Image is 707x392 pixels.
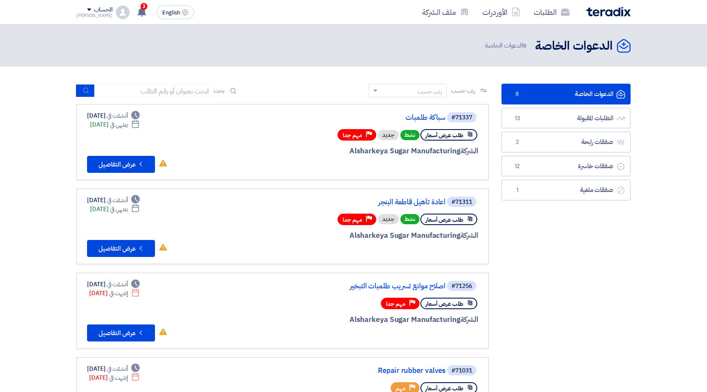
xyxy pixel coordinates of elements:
span: طلب عرض أسعار [425,131,463,139]
span: طلب عرض أسعار [425,300,463,308]
div: [DATE] [87,111,140,120]
div: [DATE] [90,205,140,214]
div: [DATE] [87,196,140,205]
span: ينتهي في [110,205,127,214]
span: الشركة [460,314,479,325]
div: [PERSON_NAME] [76,13,113,18]
a: الدعوات الخاصة8 [501,84,631,104]
span: مهم جدا [343,216,362,224]
div: رتب حسب [417,87,442,96]
span: أنشئت في [107,111,127,120]
span: نشط [400,130,420,140]
div: #71256 [451,283,472,289]
span: بحث [214,86,225,95]
div: [DATE] [87,280,140,289]
button: عرض التفاصيل [87,240,155,257]
input: ابحث بعنوان أو رقم الطلب [95,85,214,97]
span: مهم جدا [386,300,406,308]
span: مهم جدا [343,131,362,139]
div: [DATE] [87,364,140,373]
span: الدعوات الخاصة [485,41,528,51]
div: #71031 [451,368,472,374]
span: الشركة [460,146,479,156]
div: #71311 [451,199,472,205]
span: طلب عرض أسعار [425,216,463,224]
a: صفقات ملغية1 [501,180,631,200]
span: إنتهت في [109,373,127,382]
div: جديد [378,130,399,140]
span: 13 [512,114,522,123]
span: English [162,10,180,16]
span: إنتهت في [109,289,127,298]
h2: الدعوات الخاصة [535,38,613,54]
span: نشط [400,214,420,224]
div: Alsharkeya Sugar Manufacturing [274,230,478,241]
span: أنشئت في [107,280,127,289]
a: صفقات خاسرة12 [501,156,631,177]
span: 3 [141,3,147,10]
span: الشركة [460,230,479,241]
div: [DATE] [90,120,140,129]
button: عرض التفاصيل [87,156,155,173]
span: 1 [512,186,522,195]
div: جديد [378,214,399,224]
a: ملف الشركة [415,2,476,22]
div: Alsharkeya Sugar Manufacturing [274,146,478,157]
span: 8 [523,41,527,50]
button: عرض التفاصيل [87,324,155,341]
span: أنشئت في [107,196,127,205]
a: الطلبات [527,2,576,22]
div: [DATE] [89,289,140,298]
a: Repair rubber valves [276,367,445,375]
span: ينتهي في [110,120,127,129]
a: اعادة تأهيل قاطعة البنجر [276,198,445,206]
span: 8 [512,90,522,99]
a: الأوردرات [476,2,527,22]
a: سباكة طلمبات [276,114,445,121]
img: Teradix logo [586,7,631,17]
button: English [157,6,194,19]
div: [DATE] [89,373,140,382]
div: Alsharkeya Sugar Manufacturing [274,314,478,325]
a: صفقات رابحة2 [501,132,631,152]
span: رتب حسب [451,86,475,95]
a: اصلاح موانع تسريب طلمبات التبخير [276,282,445,290]
a: الطلبات المقبولة13 [501,108,631,129]
img: profile_test.png [116,6,130,19]
div: #71337 [451,115,472,121]
span: 12 [512,162,522,171]
span: أنشئت في [107,364,127,373]
span: 2 [512,138,522,147]
div: الحساب [94,6,112,14]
